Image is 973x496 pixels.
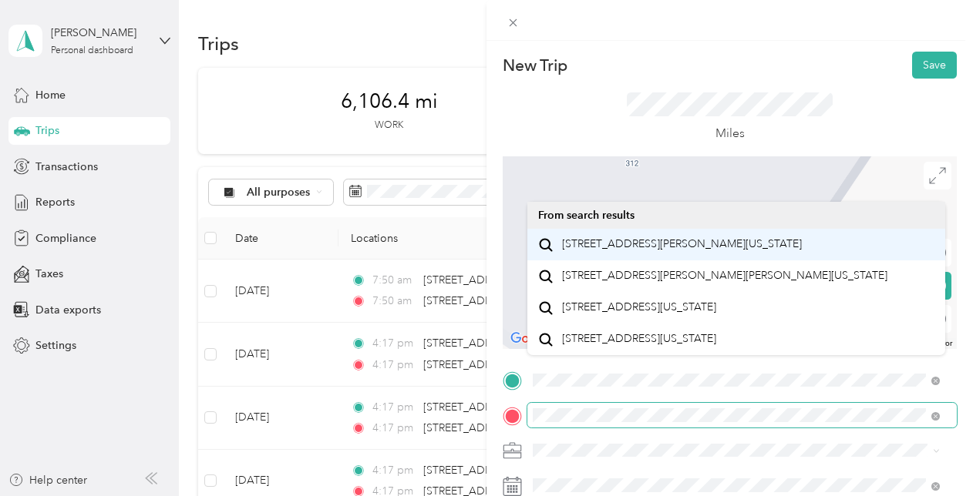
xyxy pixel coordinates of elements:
[538,209,635,222] span: From search results
[562,300,716,314] span: [STREET_ADDRESS][US_STATE]
[715,124,745,143] p: Miles
[507,329,557,349] a: Open this area in Google Maps (opens a new window)
[503,55,567,76] p: New Trip
[562,269,887,283] span: [STREET_ADDRESS][PERSON_NAME][PERSON_NAME][US_STATE]
[912,52,957,79] button: Save
[562,237,802,251] span: [STREET_ADDRESS][PERSON_NAME][US_STATE]
[507,329,557,349] img: Google
[562,332,716,346] span: [STREET_ADDRESS][US_STATE]
[887,410,973,496] iframe: Everlance-gr Chat Button Frame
